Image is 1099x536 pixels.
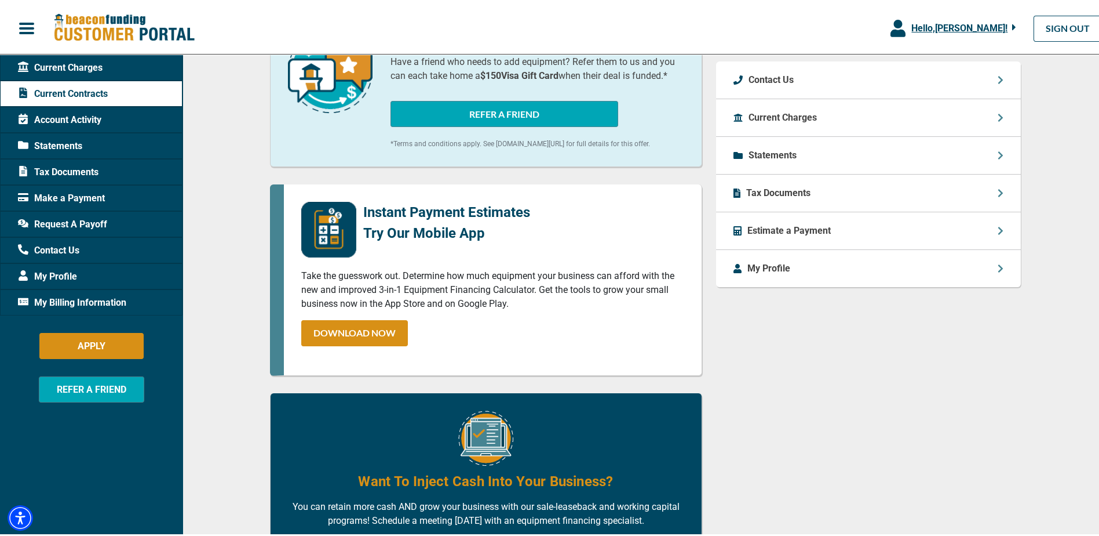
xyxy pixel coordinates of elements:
p: Have a friend who needs to add equipment? Refer them to us and you can each take home a when thei... [390,53,684,81]
img: Beacon Funding Customer Portal Logo [53,11,195,41]
span: Statements [18,137,82,151]
button: APPLY [39,331,144,357]
p: My Profile [747,259,790,273]
span: My Billing Information [18,294,126,307]
div: Accessibility Menu [8,503,33,528]
a: DOWNLOAD NOW [301,318,408,344]
span: Current Contracts [18,85,108,99]
p: Try Our Mobile App [363,220,530,241]
p: You can retain more cash AND grow your business with our sale-leaseback and working capital progr... [288,498,684,526]
span: Tax Documents [18,163,98,177]
span: Current Charges [18,59,103,73]
p: Statements [749,146,797,160]
span: Account Activity [18,111,101,125]
p: Take the guesswork out. Determine how much equipment your business can afford with the new and im... [301,267,684,309]
button: REFER A FRIEND [390,99,618,125]
span: Make a Payment [18,189,105,203]
span: Contact Us [18,241,79,255]
button: REFER A FRIEND [39,374,144,400]
p: Current Charges [749,108,817,122]
p: *Terms and conditions apply. See [DOMAIN_NAME][URL] for full details for this offer. [390,136,684,147]
p: Instant Payment Estimates [363,200,530,220]
p: Estimate a Payment [747,222,831,236]
p: Tax Documents [746,184,810,198]
p: Contact Us [749,71,794,85]
span: Request A Payoff [18,215,107,229]
b: $150 Visa Gift Card [480,68,558,79]
span: My Profile [18,267,77,281]
img: Equipment Financing Online Image [458,408,513,463]
span: Hello, [PERSON_NAME] ! [911,20,1007,31]
img: refer-a-friend-icon.png [288,26,373,111]
img: mobile-app-logo.png [301,200,356,255]
h4: Want To Inject Cash Into Your Business? [358,469,613,489]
